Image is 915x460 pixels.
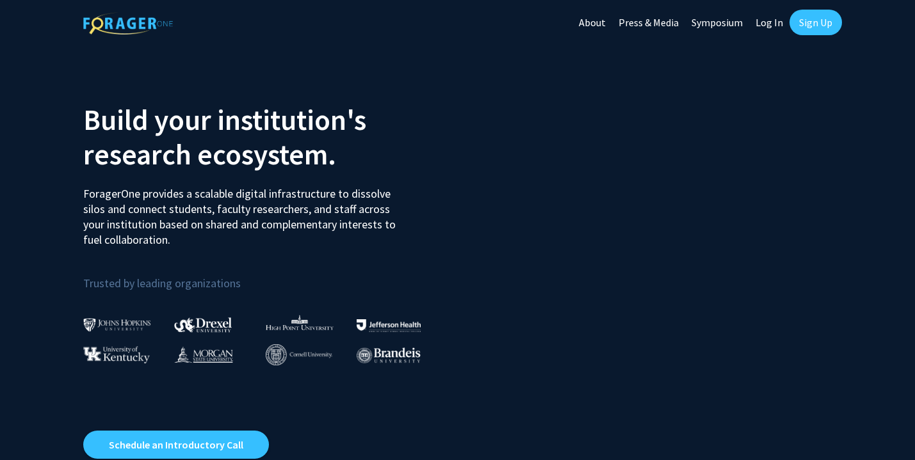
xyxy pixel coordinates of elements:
img: Brandeis University [357,347,421,363]
h2: Build your institution's research ecosystem. [83,102,448,171]
img: Cornell University [266,344,332,365]
p: Trusted by leading organizations [83,258,448,293]
img: University of Kentucky [83,346,150,363]
p: ForagerOne provides a scalable digital infrastructure to dissolve silos and connect students, fac... [83,177,405,248]
img: ForagerOne Logo [83,12,173,35]
img: Morgan State University [174,346,233,363]
img: Drexel University [174,317,232,332]
img: Thomas Jefferson University [357,319,421,331]
img: High Point University [266,315,334,330]
a: Opens in a new tab [83,431,269,459]
img: Johns Hopkins University [83,318,151,331]
a: Sign Up [789,10,842,35]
